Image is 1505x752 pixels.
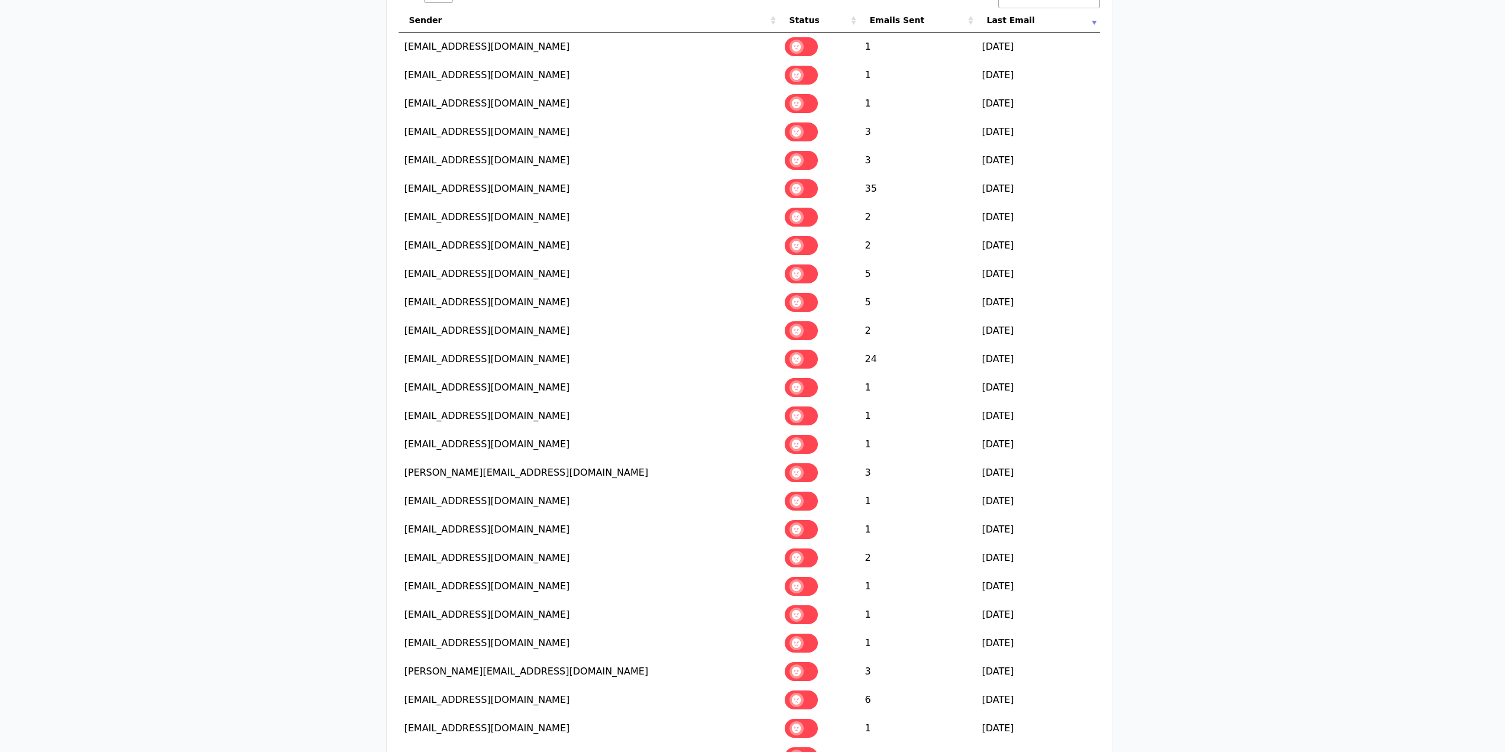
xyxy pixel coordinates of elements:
[859,288,976,317] td: 5
[976,601,1100,629] td: [DATE]
[779,8,859,33] th: Status: activate to sort column ascending
[859,8,976,33] th: Emails Sent: activate to sort column ascending
[859,33,976,61] td: 1
[859,175,976,203] td: 35
[976,61,1100,89] td: [DATE]
[976,288,1100,317] td: [DATE]
[399,118,779,146] td: [EMAIL_ADDRESS][DOMAIN_NAME]
[859,487,976,515] td: 1
[859,402,976,430] td: 1
[399,572,779,601] td: [EMAIL_ADDRESS][DOMAIN_NAME]
[399,231,779,260] td: [EMAIL_ADDRESS][DOMAIN_NAME]
[976,515,1100,544] td: [DATE]
[976,459,1100,487] td: [DATE]
[399,203,779,231] td: [EMAIL_ADDRESS][DOMAIN_NAME]
[859,118,976,146] td: 3
[976,8,1100,33] th: Last Email: activate to sort column ascending
[976,487,1100,515] td: [DATE]
[976,402,1100,430] td: [DATE]
[976,430,1100,459] td: [DATE]
[859,317,976,345] td: 2
[399,515,779,544] td: [EMAIL_ADDRESS][DOMAIN_NAME]
[976,657,1100,686] td: [DATE]
[399,686,779,714] td: [EMAIL_ADDRESS][DOMAIN_NAME]
[859,515,976,544] td: 1
[399,288,779,317] td: [EMAIL_ADDRESS][DOMAIN_NAME]
[859,231,976,260] td: 2
[976,629,1100,657] td: [DATE]
[399,629,779,657] td: [EMAIL_ADDRESS][DOMAIN_NAME]
[976,373,1100,402] td: [DATE]
[399,345,779,373] td: [EMAIL_ADDRESS][DOMAIN_NAME]
[859,61,976,89] td: 1
[859,572,976,601] td: 1
[399,544,779,572] td: [EMAIL_ADDRESS][DOMAIN_NAME]
[399,487,779,515] td: [EMAIL_ADDRESS][DOMAIN_NAME]
[976,146,1100,175] td: [DATE]
[976,203,1100,231] td: [DATE]
[976,260,1100,288] td: [DATE]
[859,657,976,686] td: 3
[976,89,1100,118] td: [DATE]
[399,317,779,345] td: [EMAIL_ADDRESS][DOMAIN_NAME]
[399,33,779,61] td: [EMAIL_ADDRESS][DOMAIN_NAME]
[859,544,976,572] td: 2
[399,8,779,33] th: Sender: activate to sort column ascending
[976,714,1100,743] td: [DATE]
[976,544,1100,572] td: [DATE]
[399,373,779,402] td: [EMAIL_ADDRESS][DOMAIN_NAME]
[976,686,1100,714] td: [DATE]
[859,629,976,657] td: 1
[976,345,1100,373] td: [DATE]
[399,89,779,118] td: [EMAIL_ADDRESS][DOMAIN_NAME]
[859,260,976,288] td: 5
[399,657,779,686] td: [PERSON_NAME][EMAIL_ADDRESS][DOMAIN_NAME]
[976,572,1100,601] td: [DATE]
[399,61,779,89] td: [EMAIL_ADDRESS][DOMAIN_NAME]
[859,203,976,231] td: 2
[859,373,976,402] td: 1
[859,89,976,118] td: 1
[859,686,976,714] td: 6
[859,459,976,487] td: 3
[399,402,779,430] td: [EMAIL_ADDRESS][DOMAIN_NAME]
[859,714,976,743] td: 1
[399,260,779,288] td: [EMAIL_ADDRESS][DOMAIN_NAME]
[976,317,1100,345] td: [DATE]
[399,459,779,487] td: [PERSON_NAME][EMAIL_ADDRESS][DOMAIN_NAME]
[976,231,1100,260] td: [DATE]
[976,118,1100,146] td: [DATE]
[399,714,779,743] td: [EMAIL_ADDRESS][DOMAIN_NAME]
[859,601,976,629] td: 1
[399,430,779,459] td: [EMAIL_ADDRESS][DOMAIN_NAME]
[859,345,976,373] td: 24
[399,146,779,175] td: [EMAIL_ADDRESS][DOMAIN_NAME]
[976,33,1100,61] td: [DATE]
[859,430,976,459] td: 1
[399,601,779,629] td: [EMAIL_ADDRESS][DOMAIN_NAME]
[399,175,779,203] td: [EMAIL_ADDRESS][DOMAIN_NAME]
[859,146,976,175] td: 3
[976,175,1100,203] td: [DATE]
